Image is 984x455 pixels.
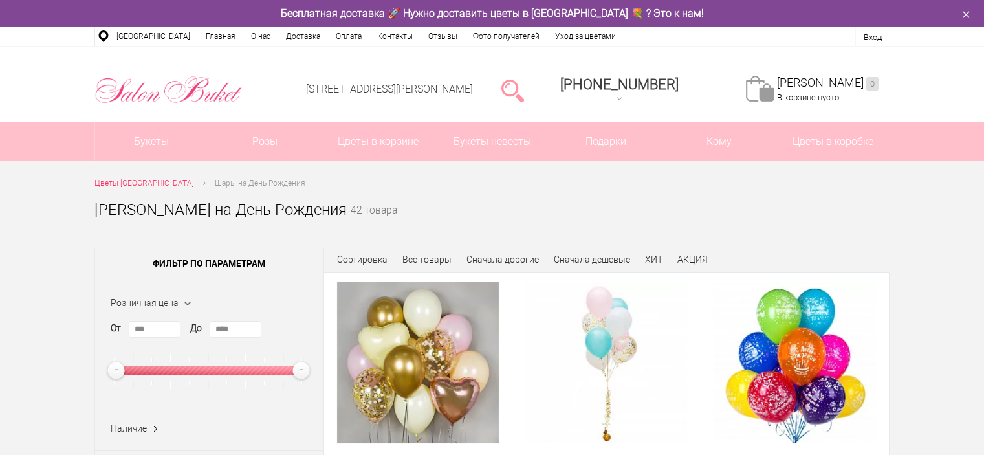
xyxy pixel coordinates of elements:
[777,76,879,91] a: [PERSON_NAME]
[369,27,421,46] a: Контакты
[94,177,194,190] a: Цветы [GEOGRAPHIC_DATA]
[111,423,147,434] span: Наличие
[337,282,499,443] img: Букет шаров «Бисквит»
[243,27,278,46] a: О нас
[549,122,662,161] a: Подарки
[777,93,839,102] span: В корзине пусто
[776,122,890,161] a: Цветы в коробке
[560,76,679,93] span: [PHONE_NUMBER]
[645,254,662,265] a: ХИТ
[466,254,539,265] a: Сначала дорогие
[208,122,322,161] a: Розы
[111,298,179,308] span: Розничная цена
[525,282,687,443] img: Фонтан из шаров, 8 шт
[198,27,243,46] a: Главная
[547,27,624,46] a: Уход за цветами
[351,206,397,237] small: 42 товара
[714,282,876,443] img: НАБОР ШАРОВ «С ДНЕМ РОЖДЕНИЯ!» - 10шт
[662,122,776,161] span: Кому
[864,32,882,42] a: Вход
[328,27,369,46] a: Оплата
[465,27,547,46] a: Фото получателей
[94,198,347,221] h1: [PERSON_NAME] на День Рождения
[552,72,686,109] a: [PHONE_NUMBER]
[337,254,388,265] span: Сортировка
[306,83,473,95] a: [STREET_ADDRESS][PERSON_NAME]
[554,254,630,265] a: Сначала дешевые
[94,73,243,107] img: Цветы Нижний Новгород
[278,27,328,46] a: Доставка
[215,179,305,188] span: Шары на День Рождения
[95,122,208,161] a: Букеты
[94,179,194,188] span: Цветы [GEOGRAPHIC_DATA]
[190,322,202,335] label: До
[421,27,465,46] a: Отзывы
[109,27,198,46] a: [GEOGRAPHIC_DATA]
[677,254,708,265] a: АКЦИЯ
[85,6,900,20] div: Бесплатная доставка 🚀 Нужно доставить цветы в [GEOGRAPHIC_DATA] 💐 ? Это к нам!
[322,122,435,161] a: Цветы в корзине
[95,247,323,280] span: Фильтр по параметрам
[402,254,452,265] a: Все товары
[111,322,121,335] label: От
[866,77,879,91] ins: 0
[435,122,549,161] a: Букеты невесты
